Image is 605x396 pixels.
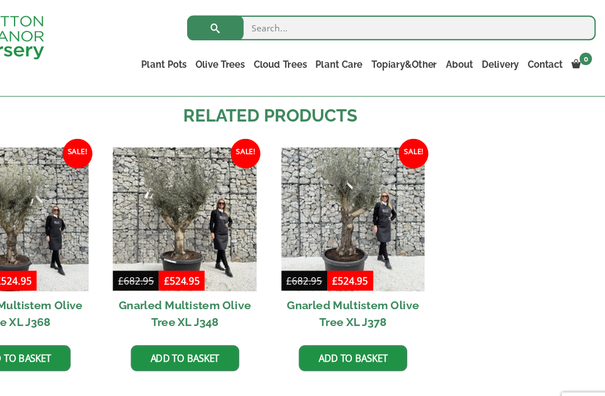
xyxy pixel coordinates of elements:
[339,50,390,66] a: Plant Care
[160,263,290,304] h2: Gnarled Multistem Olive Tree XL J348
[317,248,350,259] bdi: 682.95
[182,50,231,66] a: Plant Pots
[13,248,18,259] span: £
[328,312,426,336] a: Add to basket: “Gnarled Multistem Olive Tree XL J378”
[359,248,364,259] span: £
[54,248,87,259] bdi: 524.95
[176,312,274,336] a: Add to basket: “Gnarled Multistem Olive Tree XL J348”
[390,50,457,66] a: Topiary&Other
[8,93,597,117] h2: Related products
[165,248,197,259] bdi: 682.95
[582,48,593,59] span: 0
[227,14,597,36] input: Search...
[24,312,122,336] a: Add to basket: “Gnarled Multistem Olive Tree XL J368”
[8,11,98,55] img: logo
[54,248,59,259] span: £
[418,125,445,152] span: Sale!
[160,133,290,304] a: Sale! Gnarled Multistem Olive Tree XL J348
[267,125,294,152] span: Sale!
[231,50,283,66] a: Olive Trees
[313,133,443,304] a: Sale! Gnarled Multistem Olive Tree XL J378
[8,263,138,304] h2: Gnarled Multistem Olive Tree XL J368
[206,248,239,259] bdi: 524.95
[206,248,211,259] span: £
[165,248,170,259] span: £
[160,133,290,263] img: Gnarled Multistem Olive Tree XL J348
[457,50,490,66] a: About
[571,50,597,66] a: 0
[359,248,391,259] bdi: 524.95
[313,263,443,304] h2: Gnarled Multistem Olive Tree XL J378
[313,133,443,263] img: Gnarled Multistem Olive Tree XL J378
[115,125,142,152] span: Sale!
[490,50,531,66] a: Delivery
[21,367,106,388] span: Delivery Guide
[8,133,138,304] a: Sale! Gnarled Multistem Olive Tree XL J368
[317,248,322,259] span: £
[8,133,138,263] img: Gnarled Multistem Olive Tree XL J368
[531,50,571,66] a: Contact
[283,50,339,66] a: Cloud Trees
[13,248,45,259] bdi: 682.95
